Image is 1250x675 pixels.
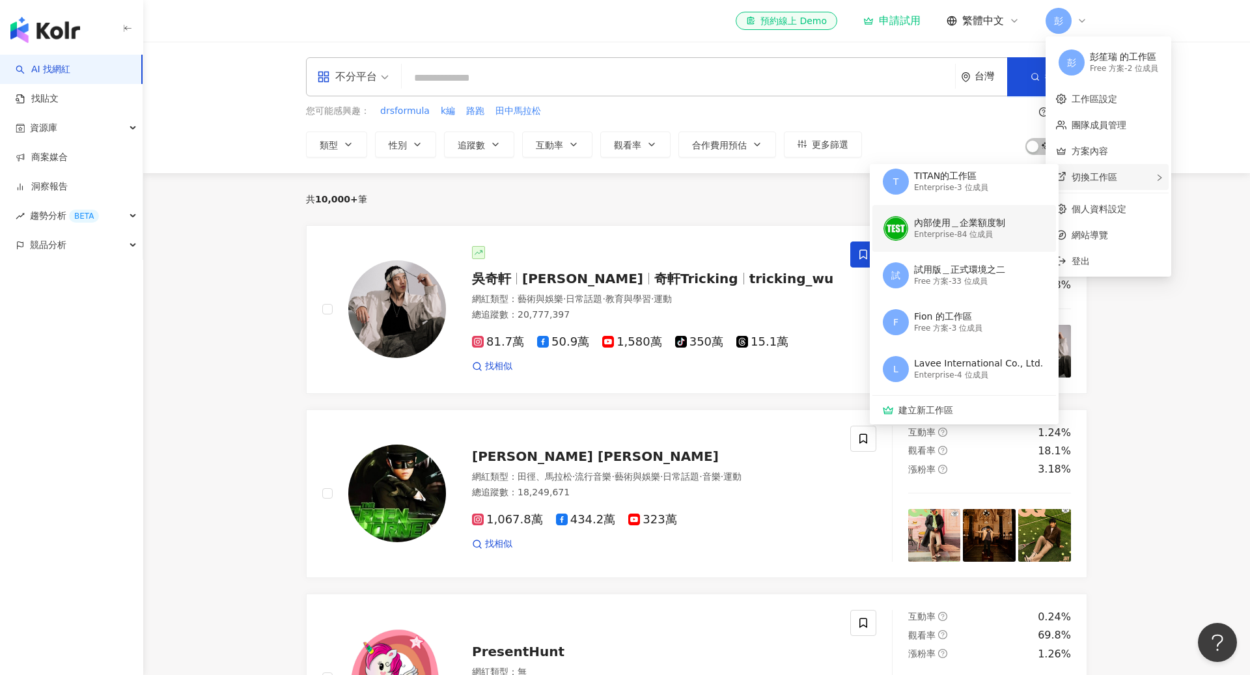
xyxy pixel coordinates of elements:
[522,271,643,286] span: [PERSON_NAME]
[654,294,672,304] span: 運動
[784,131,862,158] button: 更多篩選
[938,428,947,437] span: question-circle
[30,230,66,260] span: 競品分析
[908,464,936,475] span: 漲粉率
[914,370,1043,381] div: Enterprise - 4 位成員
[614,140,641,150] span: 觀看率
[615,471,660,482] span: 藝術與娛樂
[1039,107,1048,117] span: question-circle
[938,465,947,474] span: question-circle
[518,294,563,304] span: 藝術與娛樂
[914,182,988,193] div: Enterprise - 3 位成員
[1072,146,1108,156] a: 方案內容
[962,14,1004,28] span: 繁體中文
[654,271,738,286] span: 奇軒Tricking
[600,131,671,158] button: 觀看率
[1038,628,1071,642] div: 69.8%
[472,293,835,306] div: 網紅類型 ：
[914,229,1005,240] div: Enterprise - 84 位成員
[914,170,988,183] div: TITAN的工作區
[317,70,330,83] span: appstore
[440,104,456,118] button: k編
[466,105,484,118] span: 路跑
[1054,14,1063,28] span: 彭
[472,486,835,499] div: 總追蹤數 ： 18,249,671
[1090,63,1158,74] div: Free 方案 - 2 位成員
[16,151,68,164] a: 商案媒合
[1072,256,1090,266] span: 登出
[893,315,898,329] span: F
[908,630,936,641] span: 觀看率
[306,131,367,158] button: 類型
[938,612,947,621] span: question-circle
[812,139,848,150] span: 更多篩選
[1072,204,1126,214] a: 個人資料設定
[465,104,485,118] button: 路跑
[914,217,1005,230] div: 內部使用＿企業額度制
[883,216,908,241] img: unnamed.png
[1067,55,1076,70] span: 彭
[320,140,338,150] span: 類型
[914,357,1043,370] div: Lavee International Co., Ltd.
[1007,57,1087,96] button: 搜尋
[472,335,524,349] span: 81.7萬
[458,140,485,150] span: 追蹤數
[306,105,370,118] span: 您可能感興趣：
[736,12,837,30] a: 預約線上 Demo
[306,225,1087,394] a: KOL Avatar吳奇軒[PERSON_NAME]奇軒Trickingtricking_wu網紅類型：藝術與娛樂·日常話題·教育與學習·運動總追蹤數：20,777,39781.7萬50.9萬1...
[472,309,835,322] div: 總追蹤數 ： 20,777,397
[472,360,512,373] a: 找相似
[16,92,59,105] a: 找貼文
[495,105,541,118] span: 田中馬拉松
[317,66,377,87] div: 不分平台
[472,471,835,484] div: 網紅類型 ：
[893,174,899,189] span: T
[306,194,367,204] div: 共 筆
[893,362,898,376] span: L
[389,140,407,150] span: 性別
[380,105,430,118] span: drsformula
[1072,172,1117,182] span: 切換工作區
[472,644,564,659] span: PresentHunt
[605,294,651,304] span: 教育與學習
[1072,94,1117,104] a: 工作區設定
[472,513,543,527] span: 1,067.8萬
[1038,426,1071,440] div: 1.24%
[678,131,776,158] button: 合作費用預估
[522,131,592,158] button: 互動率
[938,649,947,658] span: question-circle
[566,294,602,304] span: 日常話題
[518,471,572,482] span: 田徑、馬拉松
[675,335,723,349] span: 350萬
[444,131,514,158] button: 追蹤數
[30,113,57,143] span: 資源庫
[10,17,80,43] img: logo
[702,471,721,482] span: 音樂
[556,513,616,527] span: 434.2萬
[1156,174,1163,182] span: right
[863,14,921,27] div: 申請試用
[472,271,511,286] span: 吳奇軒
[485,360,512,373] span: 找相似
[536,140,563,150] span: 互動率
[721,471,723,482] span: ·
[975,71,1007,82] div: 台灣
[746,14,827,27] div: 預約線上 Demo
[651,294,654,304] span: ·
[1198,623,1237,662] iframe: Help Scout Beacon - Open
[914,310,982,324] div: Fion 的工作區
[1038,462,1071,476] div: 3.18%
[898,403,1043,417] span: 建立新工作區
[914,276,1005,287] div: Free 方案 - 33 位成員
[891,268,900,282] span: 試
[602,335,662,349] span: 1,580萬
[16,63,70,76] a: searchAI 找網紅
[914,323,982,334] div: Free 方案 - 3 位成員
[692,140,747,150] span: 合作費用預估
[375,131,436,158] button: 性別
[908,648,936,659] span: 漲粉率
[1072,120,1126,130] a: 團隊成員管理
[1072,228,1161,242] span: 網站導覽
[699,471,702,482] span: ·
[563,294,566,304] span: ·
